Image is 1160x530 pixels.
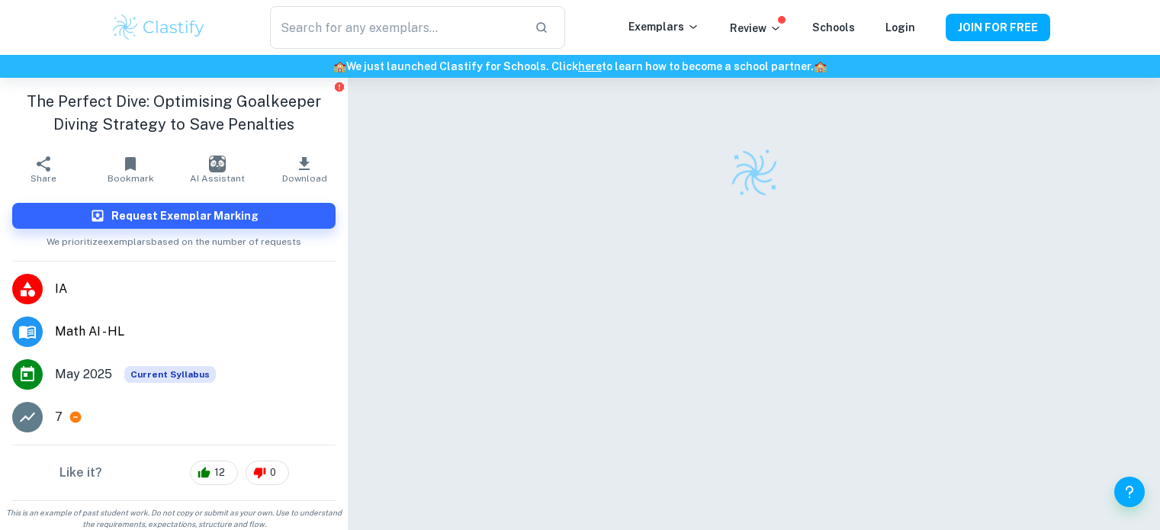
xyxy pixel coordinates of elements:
[946,14,1050,41] button: JOIN FOR FREE
[55,365,112,384] span: May 2025
[628,18,699,35] p: Exemplars
[246,461,289,485] div: 0
[12,90,336,136] h1: The Perfect Dive: Optimising Goalkeeper Diving Strategy to Save Penalties
[111,207,259,224] h6: Request Exemplar Marking
[578,60,602,72] a: here
[209,156,226,172] img: AI Assistant
[261,148,348,191] button: Download
[87,148,174,191] button: Bookmark
[6,507,342,530] span: This is an example of past student work. Do not copy or submit as your own. Use to understand the...
[190,461,238,485] div: 12
[12,203,336,229] button: Request Exemplar Marking
[190,173,245,184] span: AI Assistant
[108,173,154,184] span: Bookmark
[814,60,827,72] span: 🏫
[333,81,345,92] button: Report issue
[730,20,782,37] p: Review
[723,142,785,204] img: Clastify logo
[885,21,915,34] a: Login
[206,465,233,480] span: 12
[47,229,301,249] span: We prioritize exemplars based on the number of requests
[111,12,207,43] img: Clastify logo
[270,6,522,49] input: Search for any exemplars...
[333,60,346,72] span: 🏫
[59,464,102,482] h6: Like it?
[55,323,336,341] span: Math AI - HL
[174,148,261,191] button: AI Assistant
[31,173,56,184] span: Share
[55,280,336,298] span: IA
[282,173,327,184] span: Download
[812,21,855,34] a: Schools
[3,58,1157,75] h6: We just launched Clastify for Schools. Click to learn how to become a school partner.
[124,366,216,383] span: Current Syllabus
[262,465,284,480] span: 0
[1114,477,1145,507] button: Help and Feedback
[124,366,216,383] div: This exemplar is based on the current syllabus. Feel free to refer to it for inspiration/ideas wh...
[55,408,63,426] p: 7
